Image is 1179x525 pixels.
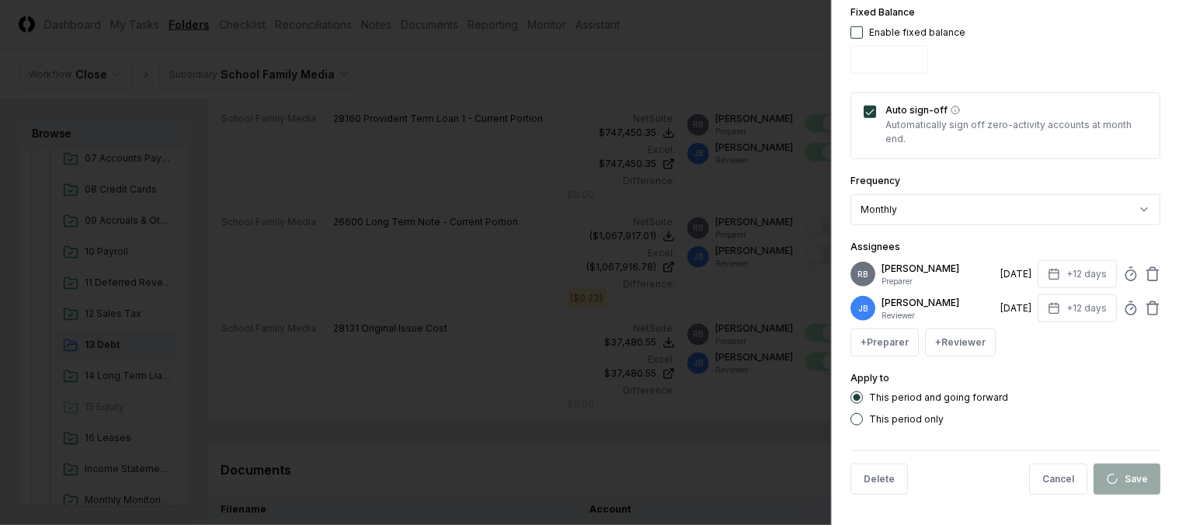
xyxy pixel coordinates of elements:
[850,464,908,495] button: Delete
[1000,301,1031,315] div: [DATE]
[885,118,1147,146] p: Automatically sign off zero-activity accounts at month end.
[850,241,900,252] label: Assignees
[925,329,996,356] button: +Reviewer
[951,106,960,115] button: Auto sign-off
[869,26,965,40] div: Enable fixed balance
[1038,260,1117,288] button: +12 days
[882,296,994,310] p: [PERSON_NAME]
[850,6,915,18] label: Fixed Balance
[882,262,994,276] p: [PERSON_NAME]
[850,175,900,186] label: Frequency
[858,303,868,315] span: JB
[858,269,868,280] span: RB
[882,276,994,287] p: Preparer
[850,329,919,356] button: +Preparer
[1000,267,1031,281] div: [DATE]
[1038,294,1117,322] button: +12 days
[1029,464,1087,495] button: Cancel
[850,372,889,384] label: Apply to
[882,310,994,322] p: Reviewer
[869,393,1008,402] label: This period and going forward
[869,415,944,424] label: This period only
[885,106,1147,115] label: Auto sign-off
